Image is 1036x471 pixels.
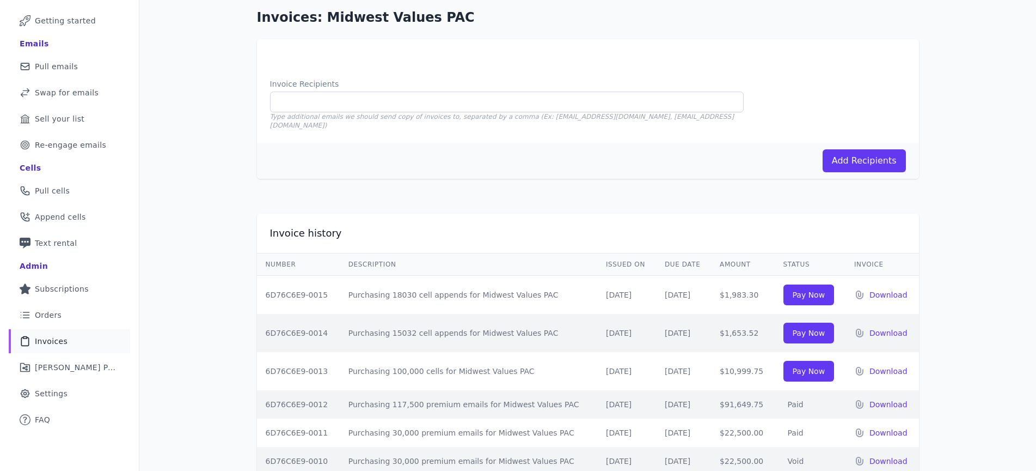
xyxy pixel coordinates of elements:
td: $1,983.30 [711,276,774,315]
span: Orders [35,310,62,321]
th: Description [340,253,597,276]
a: Getting started [9,9,130,33]
span: Void [783,457,808,466]
span: Paid [783,400,808,409]
a: Download [869,289,910,300]
td: $22,500.00 [711,419,774,447]
td: Purchasing 18030 cell appends for Midwest Values PAC [340,276,597,315]
a: Settings [9,382,130,406]
div: Cells [20,162,41,173]
td: Purchasing 100,000 cells for Midwest Values PAC [340,352,597,390]
span: Text rental [35,238,77,249]
td: [DATE] [656,352,711,390]
td: $91,649.75 [711,390,774,419]
a: Pull emails [9,55,130,78]
a: Download [869,328,910,339]
th: Status [775,253,845,276]
td: [DATE] [656,314,711,352]
td: Purchasing 15032 cell appends for Midwest Values PAC [340,314,597,352]
td: $10,999.75 [711,352,774,390]
td: 6D76C6E9-0014 [257,314,340,352]
a: Swap for emails [9,81,130,105]
th: Amount [711,253,774,276]
a: Pull cells [9,179,130,203]
a: [PERSON_NAME] Performance [9,355,130,379]
input: Pay Now [783,323,835,343]
a: FAQ [9,408,130,432]
td: [DATE] [656,276,711,315]
div: Emails [20,38,49,49]
a: Text rental [9,231,130,255]
span: Paid [783,428,808,437]
a: Invoices [9,329,130,353]
td: Purchasing 30,000 premium emails for Midwest Values PAC [340,419,597,447]
td: $1,653.52 [711,314,774,352]
span: FAQ [35,414,50,425]
span: Swap for emails [35,87,99,98]
input: Pay Now [783,361,835,382]
a: Download [869,399,910,410]
a: Sell your list [9,107,130,131]
span: Settings [35,388,68,399]
span: Subscriptions [35,283,89,294]
span: Re-engage emails [35,140,106,150]
a: Download [869,427,910,438]
span: Getting started [35,15,96,26]
td: [DATE] [597,419,656,447]
td: [DATE] [597,390,656,419]
td: 6D76C6E9-0015 [257,276,340,315]
td: [DATE] [597,352,656,390]
td: [DATE] [597,276,656,315]
th: Invoice [845,253,919,276]
th: Issued on [597,253,656,276]
a: Orders [9,303,130,327]
a: Append cells [9,205,130,229]
a: Download [869,456,910,467]
div: Admin [20,261,48,271]
a: Download [869,366,910,377]
button: Add Recipients [823,149,906,172]
p: Type additional emails we should send copy of invoices to, separated by a comma (Ex: [EMAIL_ADDRE... [270,112,744,130]
a: Re-engage emails [9,133,130,157]
a: Subscriptions [9,277,130,301]
span: Pull cells [35,185,70,196]
span: Append cells [35,212,86,222]
span: Pull emails [35,61,78,72]
label: Invoice Recipients [270,78,744,89]
span: Sell your list [35,113,84,124]
th: Due Date [656,253,711,276]
td: Purchasing 117,500 premium emails for Midwest Values PAC [340,390,597,419]
h1: Invoices: Midwest Values PAC [257,9,919,26]
h2: Invoice history [270,227,342,240]
td: [DATE] [656,419,711,447]
span: [PERSON_NAME] Performance [35,362,117,373]
td: [DATE] [597,314,656,352]
td: 6D76C6E9-0011 [257,419,340,447]
td: 6D76C6E9-0012 [257,390,340,419]
td: [DATE] [656,390,711,419]
td: 6D76C6E9-0013 [257,352,340,390]
input: Pay Now [783,285,835,305]
span: Invoices [35,336,68,347]
th: Number [257,253,340,276]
